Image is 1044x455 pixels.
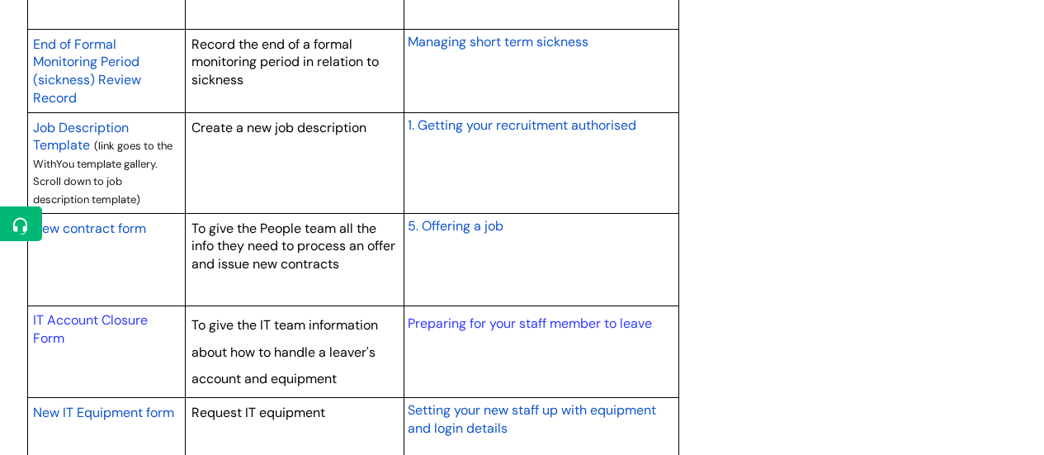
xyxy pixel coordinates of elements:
span: New IT Equipment form [33,404,174,421]
span: New contract form [33,220,146,237]
a: Job Description Template [33,117,129,155]
span: End of Formal Monitoring Period (sickness) Review Record [33,36,141,107]
a: 1. Getting your recruitment authorised [408,115,636,135]
span: 5. Offering a job [408,217,503,235]
span: Request IT equipment [191,404,325,421]
span: (link goes to the WithYou template gallery. Scroll down to job description template) [33,139,172,206]
span: To give the IT team information about how to handle a leaver's account and equipment [191,316,378,387]
span: Job Description Template [33,119,129,154]
a: 5. Offering a job [408,216,503,235]
span: 1. Getting your recruitment authorised [408,116,636,134]
span: Record the end of a formal monitoring period in relation to sickness [191,36,379,88]
a: New IT Equipment form [33,402,174,422]
a: Managing short term sickness [408,31,588,51]
span: Managing short term sickness [408,33,588,50]
span: To give the People team all the info they need to process an offer and issue new contracts [191,220,395,273]
span: Create a new job description [191,119,366,136]
a: End of Formal Monitoring Period (sickness) Review Record [33,34,141,107]
a: Preparing for your staff member to leave [408,315,652,332]
a: Setting your new staff up with equipment and login details [408,400,656,438]
a: New contract form [33,218,146,238]
a: IT Account Closure Form [33,311,148,347]
span: Setting your new staff up with equipment and login details [408,401,656,437]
